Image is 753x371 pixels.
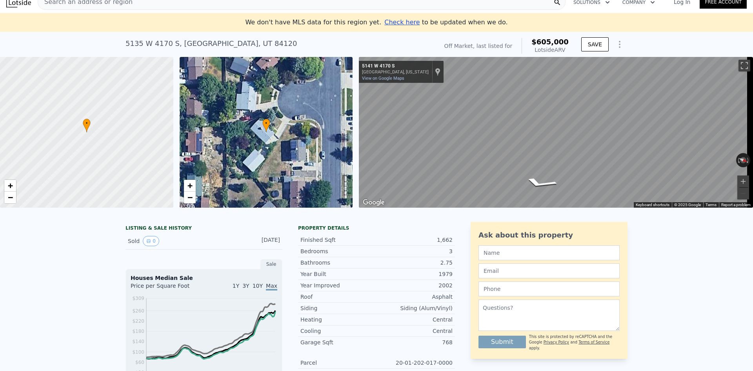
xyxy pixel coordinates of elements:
[125,225,282,233] div: LISTING & SALE HISTORY
[362,63,429,69] div: 5141 W 4170 S
[300,247,376,255] div: Bedrooms
[376,304,453,312] div: Siding (Alum/Vinyl)
[300,281,376,289] div: Year Improved
[737,175,749,187] button: Zoom in
[376,247,453,255] div: 3
[376,259,453,267] div: 2.75
[245,18,507,27] div: We don't have MLS data for this region yet.
[359,57,753,208] div: Street View
[362,76,404,81] a: View on Google Maps
[184,180,196,192] a: Zoom in
[131,282,204,294] div: Price per Square Foot
[478,230,620,241] div: Ask about this property
[132,339,144,344] tspan: $140
[298,225,455,231] div: Property details
[636,202,669,208] button: Keyboard shortcuts
[245,236,280,246] div: [DATE]
[300,293,376,301] div: Roof
[4,180,16,192] a: Zoom in
[4,192,16,203] a: Zoom out
[511,175,569,191] path: Go East, W 4170 S
[531,38,569,46] span: $605,000
[736,155,751,166] button: Reset the view
[262,119,270,132] div: •
[738,60,750,71] button: Toggle fullscreen view
[478,263,620,278] input: Email
[376,359,453,367] div: 20-01-202-017-0000
[132,349,144,355] tspan: $100
[300,270,376,278] div: Year Built
[300,304,376,312] div: Siding
[300,338,376,346] div: Garage Sqft
[300,316,376,323] div: Heating
[83,119,91,132] div: •
[362,69,429,75] div: [GEOGRAPHIC_DATA], [US_STATE]
[233,283,239,289] span: 1Y
[266,283,277,291] span: Max
[478,281,620,296] input: Phone
[300,259,376,267] div: Bathrooms
[260,259,282,269] div: Sale
[125,38,297,49] div: 5135 W 4170 S , [GEOGRAPHIC_DATA] , UT 84120
[8,192,13,202] span: −
[737,188,749,199] button: Zoom out
[531,46,569,54] div: Lotside ARV
[376,327,453,335] div: Central
[376,316,453,323] div: Central
[444,42,513,50] div: Off Market, last listed for
[132,318,144,324] tspan: $220
[478,336,526,348] button: Submit
[300,327,376,335] div: Cooling
[578,340,609,344] a: Terms of Service
[300,236,376,244] div: Finished Sqft
[135,360,144,365] tspan: $60
[376,338,453,346] div: 768
[746,153,751,167] button: Rotate clockwise
[736,153,740,167] button: Rotate counterclockwise
[706,203,717,207] a: Terms
[132,308,144,314] tspan: $260
[376,270,453,278] div: 1979
[376,236,453,244] div: 1,662
[242,283,249,289] span: 3Y
[132,329,144,334] tspan: $180
[359,57,753,208] div: Map
[361,197,387,208] a: Open this area in Google Maps (opens a new window)
[529,334,620,351] div: This site is protected by reCAPTCHA and the Google and apply.
[376,293,453,301] div: Asphalt
[128,236,198,246] div: Sold
[361,197,387,208] img: Google
[384,18,507,27] div: to be updated when we do.
[435,68,440,76] a: Show location on map
[612,37,627,52] button: Show Options
[187,181,192,190] span: +
[143,236,159,246] button: View historical data
[8,181,13,190] span: +
[187,192,192,202] span: −
[544,340,569,344] a: Privacy Policy
[674,203,701,207] span: © 2025 Google
[253,283,263,289] span: 10Y
[300,359,376,367] div: Parcel
[376,281,453,289] div: 2002
[184,192,196,203] a: Zoom out
[83,120,91,127] span: •
[581,37,609,51] button: SAVE
[132,296,144,301] tspan: $309
[721,203,751,207] a: Report a problem
[478,245,620,260] input: Name
[384,18,420,26] span: Check here
[262,120,270,127] span: •
[131,274,277,282] div: Houses Median Sale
